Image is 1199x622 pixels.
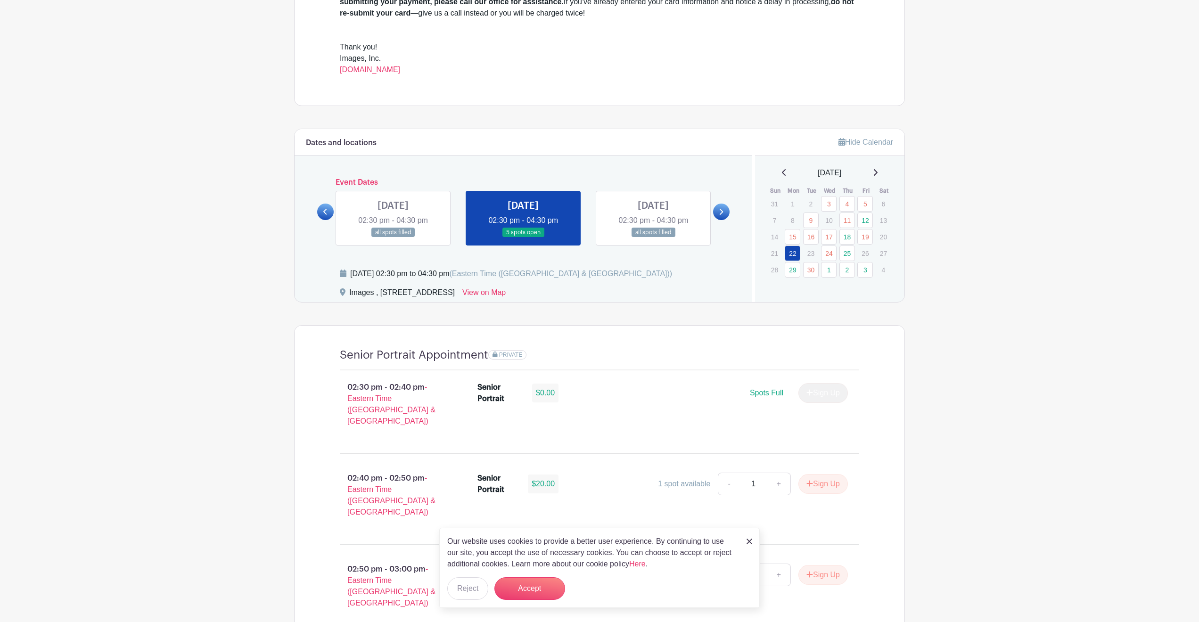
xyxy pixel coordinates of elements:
p: Our website uses cookies to provide a better user experience. By continuing to use our site, you ... [447,536,737,570]
div: Images , [STREET_ADDRESS] [349,287,455,302]
a: Here [629,560,646,568]
p: 20 [876,229,891,244]
span: (Eastern Time ([GEOGRAPHIC_DATA] & [GEOGRAPHIC_DATA])) [449,270,672,278]
p: 2 [803,196,819,211]
a: 17 [821,229,837,245]
th: Fri [857,186,875,196]
div: Senior Portrait [477,382,521,404]
a: 5 [857,196,873,212]
a: 9 [803,213,819,228]
p: 02:30 pm - 02:40 pm [325,378,462,431]
a: 24 [821,246,837,261]
div: Images, Inc. [340,53,859,75]
a: [DOMAIN_NAME] [340,65,400,74]
p: 7 [767,213,782,228]
a: - [718,473,739,495]
a: 3 [821,196,837,212]
p: 10 [821,213,837,228]
a: 19 [857,229,873,245]
button: Reject [447,577,488,600]
h6: Event Dates [334,178,713,187]
p: 26 [857,246,873,261]
p: 1 [785,196,800,211]
p: 27 [876,246,891,261]
a: 30 [803,262,819,278]
th: Sun [766,186,785,196]
th: Wed [821,186,839,196]
a: View on Map [462,287,506,302]
a: 3 [857,262,873,278]
span: - Eastern Time ([GEOGRAPHIC_DATA] & [GEOGRAPHIC_DATA]) [347,565,435,607]
a: 12 [857,213,873,228]
a: 16 [803,229,819,245]
p: 28 [767,262,782,277]
p: 31 [767,196,782,211]
a: 15 [785,229,800,245]
p: 13 [876,213,891,228]
button: Sign Up [798,474,848,494]
img: close_button-5f87c8562297e5c2d7936805f587ecaba9071eb48480494691a3f1689db116b3.svg [747,539,752,544]
span: [DATE] [818,167,841,179]
p: 8 [785,213,800,228]
th: Sat [875,186,894,196]
div: Thank you! [340,41,859,53]
p: 02:50 pm - 03:00 pm [325,560,462,613]
p: 21 [767,246,782,261]
button: Accept [494,577,565,600]
a: 1 [821,262,837,278]
span: PRIVATE [499,352,523,358]
a: Hide Calendar [838,138,893,146]
th: Thu [839,186,857,196]
a: 22 [785,246,800,261]
span: - Eastern Time ([GEOGRAPHIC_DATA] & [GEOGRAPHIC_DATA]) [347,474,435,516]
h4: Senior Portrait Appointment [340,348,488,362]
a: 25 [839,246,855,261]
span: Spots Full [750,389,783,397]
a: + [767,564,791,586]
p: 6 [876,196,891,211]
span: - Eastern Time ([GEOGRAPHIC_DATA] & [GEOGRAPHIC_DATA]) [347,383,435,425]
a: 11 [839,213,855,228]
a: 29 [785,262,800,278]
p: 14 [767,229,782,244]
p: 02:40 pm - 02:50 pm [325,469,462,522]
div: 1 spot available [658,478,710,490]
a: 4 [839,196,855,212]
button: Sign Up [798,565,848,585]
a: 18 [839,229,855,245]
h6: Dates and locations [306,139,377,147]
div: [DATE] 02:30 pm to 04:30 pm [350,268,672,279]
p: 4 [876,262,891,277]
th: Mon [784,186,803,196]
th: Tue [803,186,821,196]
p: 23 [803,246,819,261]
a: 2 [839,262,855,278]
a: + [767,473,791,495]
div: $0.00 [532,384,558,402]
div: $20.00 [528,475,558,493]
div: Senior Portrait [477,473,517,495]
